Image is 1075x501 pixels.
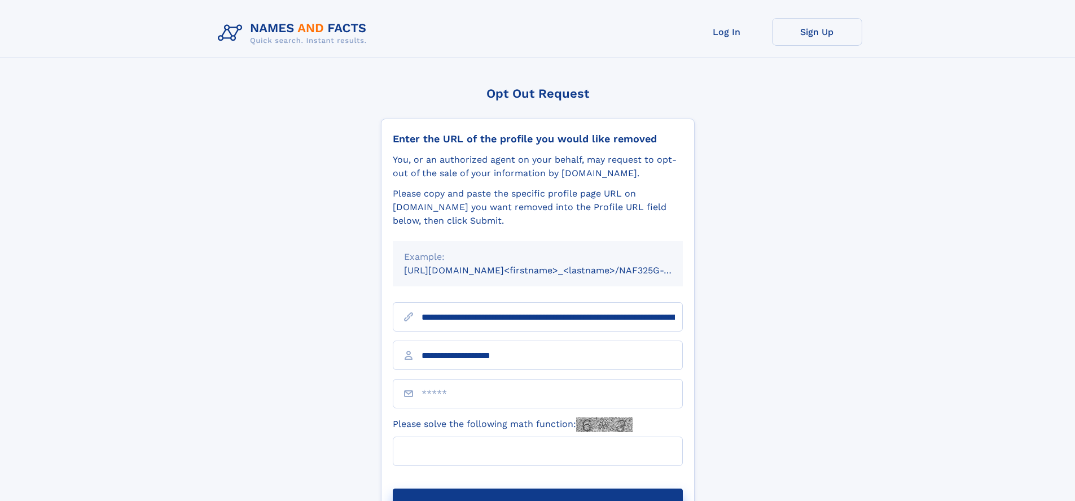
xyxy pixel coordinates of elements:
[393,187,683,228] div: Please copy and paste the specific profile page URL on [DOMAIN_NAME] you want removed into the Pr...
[393,417,633,432] label: Please solve the following math function:
[772,18,862,46] a: Sign Up
[393,133,683,145] div: Enter the URL of the profile you would like removed
[682,18,772,46] a: Log In
[213,18,376,49] img: Logo Names and Facts
[404,265,704,276] small: [URL][DOMAIN_NAME]<firstname>_<lastname>/NAF325G-xxxxxxxx
[393,153,683,180] div: You, or an authorized agent on your behalf, may request to opt-out of the sale of your informatio...
[381,86,695,101] div: Opt Out Request
[404,250,672,264] div: Example:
